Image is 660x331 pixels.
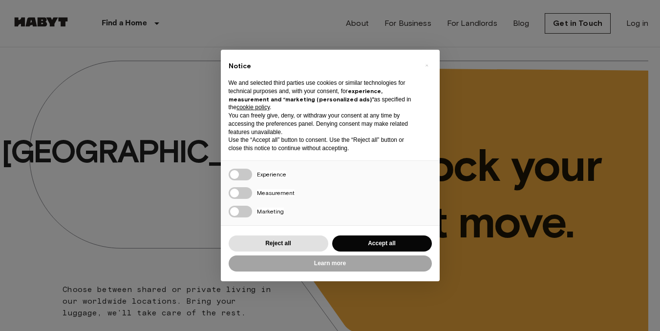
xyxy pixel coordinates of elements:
[229,79,416,112] p: We and selected third parties use cookies or similar technologies for technical purposes and, wit...
[257,171,286,178] span: Experience
[332,235,432,252] button: Accept all
[229,255,432,272] button: Learn more
[229,112,416,136] p: You can freely give, deny, or withdraw your consent at any time by accessing the preferences pane...
[236,104,270,111] a: cookie policy
[257,208,284,215] span: Marketing
[229,61,416,71] h2: Notice
[419,58,435,73] button: Close this notice
[425,59,428,71] span: ×
[229,235,328,252] button: Reject all
[257,189,295,196] span: Measurement
[229,136,416,153] p: Use the “Accept all” button to consent. Use the “Reject all” button or close this notice to conti...
[229,87,383,103] strong: experience, measurement and “marketing (personalized ads)”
